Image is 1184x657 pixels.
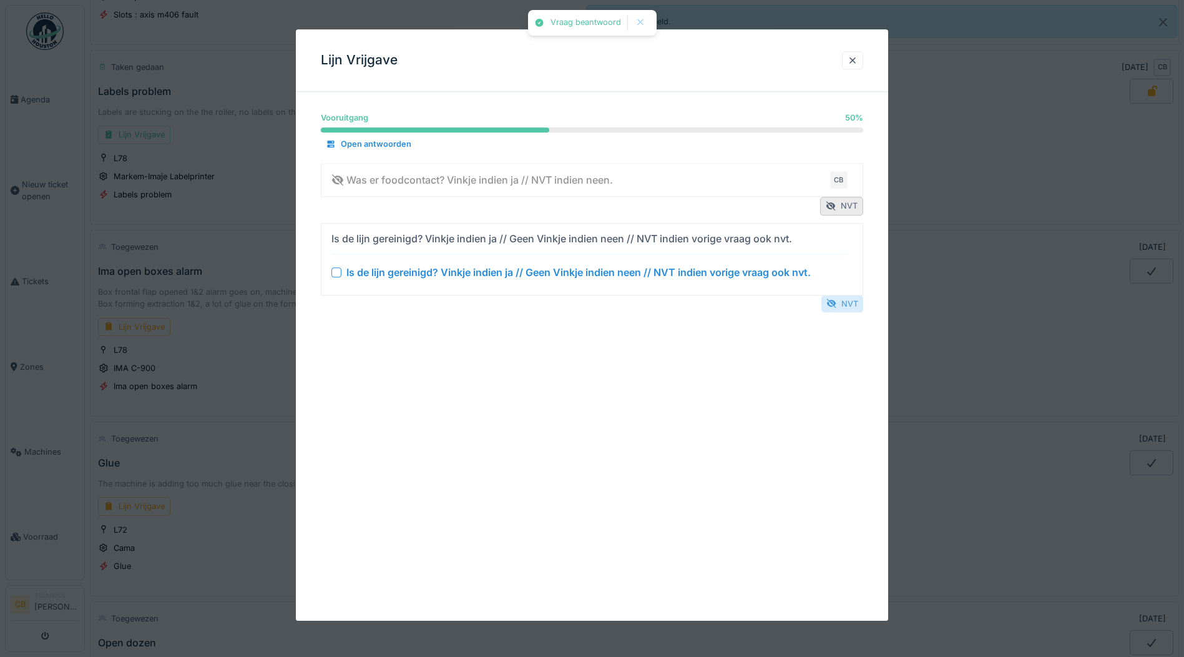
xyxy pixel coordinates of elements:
[550,17,621,28] div: Vraag beantwoord
[326,169,858,192] summary: Was er foodcontact? Vinkje indien ja // NVT indien neen.CB
[321,136,416,153] div: Open antwoorden
[845,112,863,124] div: 50 %
[830,171,848,189] div: CB
[321,112,368,124] div: Vooruitgang
[321,128,863,133] progress: 50 %
[331,231,792,246] div: Is de lijn gereinigd? Vinkje indien ja // Geen Vinkje indien neen // NVT indien vorige vraag ook ...
[331,172,613,187] div: Was er foodcontact? Vinkje indien ja // NVT indien neen.
[346,265,811,280] div: Is de lijn gereinigd? Vinkje indien ja // Geen Vinkje indien neen // NVT indien vorige vraag ook ...
[821,295,863,312] div: NVT
[326,229,858,290] summary: Is de lijn gereinigd? Vinkje indien ja // Geen Vinkje indien neen // NVT indien vorige vraag ook ...
[820,197,863,215] div: NVT
[321,52,398,68] h3: Lijn Vrijgave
